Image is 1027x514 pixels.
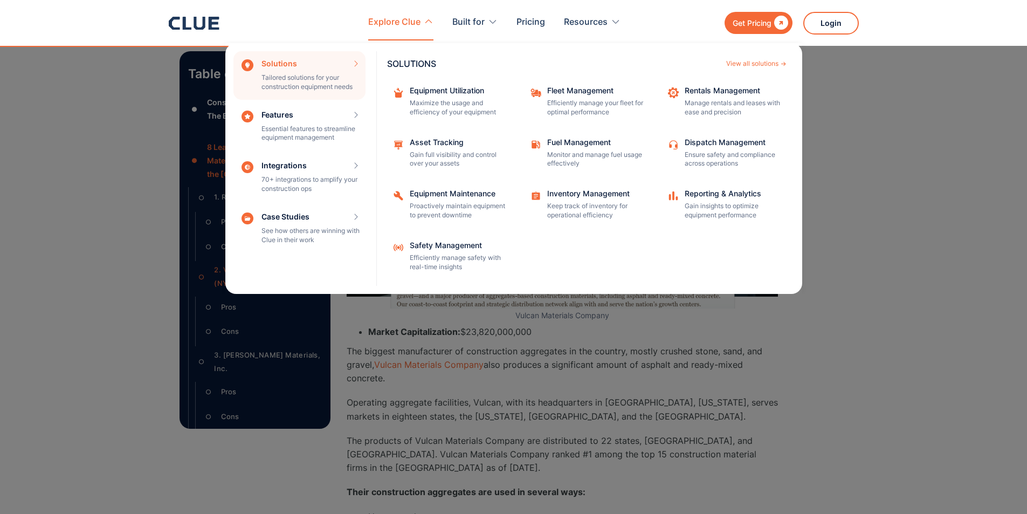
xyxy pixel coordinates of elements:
[525,184,651,225] a: Inventory ManagementKeep track of inventory for operational efficiency
[347,311,778,320] figcaption: Vulcan Materials Company
[410,202,507,220] p: Proactively maintain equipment to prevent downtime
[368,326,460,337] strong: Market Capitalization:
[547,202,644,220] p: Keep track of inventory for operational efficiency
[564,5,621,39] div: Resources
[347,486,585,497] strong: Their construction aggregates are used in several ways:
[221,410,239,423] div: Cons
[392,242,404,253] img: internet signal icon
[368,5,421,39] div: Explore Clue
[733,16,771,30] div: Get Pricing
[410,190,507,197] div: Equipment Maintenance
[347,434,778,475] p: The products of Vulcan Materials Company are distributed to 22 states, [GEOGRAPHIC_DATA], and [GE...
[387,59,721,68] div: SOLUTIONS
[221,300,236,314] div: Pros
[202,324,215,340] div: ○
[410,253,507,272] p: Efficiently manage safety with real-time insights
[410,87,507,94] div: Equipment Utilization
[547,87,644,94] div: Fleet Management
[525,133,651,174] a: Fuel ManagementMonitor and manage fuel usage effectively
[547,139,644,146] div: Fuel Management
[547,99,644,117] p: Efficiently manage your fleet for optimal performance
[387,81,514,122] a: Equipment UtilizationMaximize the usage and efficiency of your equipment
[392,190,404,202] img: Repairing icon
[410,139,507,146] div: Asset Tracking
[803,12,859,35] a: Login
[221,385,236,399] div: Pros
[771,16,788,30] div: 
[387,133,514,174] a: Asset TrackingGain full visibility and control over your assets
[214,348,321,375] div: 3. [PERSON_NAME] Materials, Inc.
[564,5,608,39] div: Resources
[662,184,789,225] a: Reporting & AnalyticsGain insights to optimize equipment performance
[685,150,782,169] p: Ensure safety and compliance across operations
[202,299,322,315] a: ○Pros
[410,99,507,117] p: Maximize the usage and efficiency of your equipment
[516,5,545,39] a: Pricing
[374,359,484,370] a: Vulcan Materials Company
[347,345,778,386] p: The biggest manufacturer of construction aggregates in the country, mostly crushed stone, sand, a...
[685,202,782,220] p: Gain insights to optimize equipment performance
[368,5,433,39] div: Explore Clue
[530,139,542,150] img: fleet fuel icon
[530,190,542,202] img: Task checklist icon
[452,5,498,39] div: Built for
[392,87,404,99] img: repairing box icon
[368,325,778,339] li: $23,820,000,000
[387,236,514,277] a: Safety ManagementEfficiently manage safety with real-time insights
[452,5,485,39] div: Built for
[547,190,644,197] div: Inventory Management
[392,139,404,150] img: Maintenance management icon
[221,325,239,338] div: Cons
[726,60,778,67] div: View all solutions
[725,12,792,34] a: Get Pricing
[202,299,215,315] div: ○
[202,409,215,425] div: ○
[667,190,679,202] img: analytics icon
[410,150,507,169] p: Gain full visibility and control over your assets
[195,354,208,370] div: ○
[685,139,782,146] div: Dispatch Management
[202,384,322,400] a: ○Pros
[662,133,789,174] a: Dispatch ManagementEnsure safety and compliance across operations
[726,60,786,67] a: View all solutions
[662,81,789,122] a: Rentals ManagementManage rentals and leases with ease and precision
[667,139,679,150] img: Customer support icon
[195,348,322,375] a: ○3. [PERSON_NAME] Materials, Inc.
[530,87,542,99] img: fleet repair icon
[685,190,782,197] div: Reporting & Analytics
[667,87,679,99] img: repair icon image
[547,150,644,169] p: Monitor and manage fuel usage effectively
[525,81,651,122] a: Fleet ManagementEfficiently manage your fleet for optimal performance
[685,99,782,117] p: Manage rentals and leases with ease and precision
[410,242,507,249] div: Safety Management
[347,396,778,423] p: Operating aggregate facilities, Vulcan, with its headquarters in [GEOGRAPHIC_DATA], [US_STATE], s...
[387,184,514,225] a: Equipment MaintenanceProactively maintain equipment to prevent downtime
[202,324,322,340] a: ○Cons
[202,384,215,400] div: ○
[202,409,322,425] a: ○Cons
[169,40,859,294] nav: Explore Clue
[685,87,782,94] div: Rentals Management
